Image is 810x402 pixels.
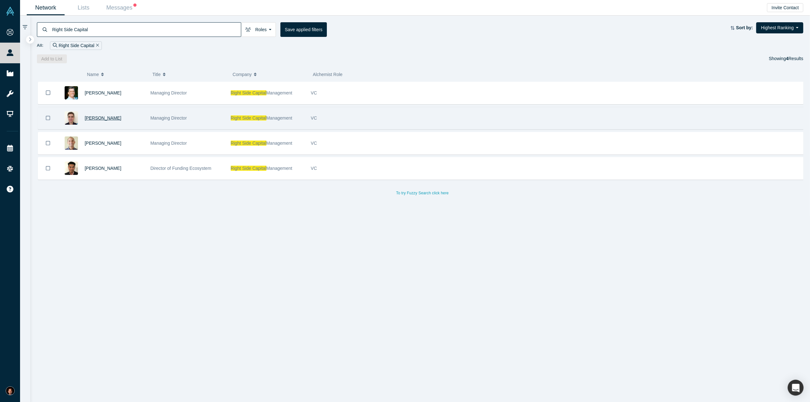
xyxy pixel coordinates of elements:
span: Managing Director [151,141,187,146]
a: [PERSON_NAME] [85,141,121,146]
span: Management [266,115,292,121]
img: Aleks Gollu's Account [6,386,15,395]
span: Management [266,90,292,95]
span: Name [87,68,99,81]
span: Management [266,141,292,146]
a: Messages [102,0,140,15]
span: All: [37,42,44,49]
button: Highest Ranking [756,22,803,33]
span: VC [311,90,317,95]
button: Invite Contact [767,3,803,12]
span: Company [233,68,252,81]
button: Add to List [37,54,67,63]
span: Right Side Capital [231,141,266,146]
button: Bookmark [38,132,58,154]
span: Right Side Capital [231,115,266,121]
span: Title [152,68,161,81]
a: Lists [65,0,102,15]
img: David Lambert's Profile Image [65,136,78,150]
span: VC [311,115,317,121]
img: John Eng's Profile Image [65,162,78,175]
div: Showing [769,54,803,63]
strong: Sort by: [736,25,753,30]
input: Search by name, title, company, summary, expertise, investment criteria or topics of focus [52,22,241,37]
img: Alchemist Vault Logo [6,7,15,16]
button: To try Fuzzy Search click here [392,189,453,197]
span: VC [311,141,317,146]
img: Kevin Dick's Profile Image [65,86,78,100]
span: Right Side Capital [231,166,266,171]
button: Bookmark [38,107,58,129]
img: Jeff Pomeranz's Profile Image [65,111,78,125]
a: Network [27,0,65,15]
span: Right Side Capital [231,90,266,95]
span: Director of Funding Ecosystem [151,166,211,171]
button: Name [87,68,146,81]
span: Alchemist Role [313,72,342,77]
span: Results [786,56,803,61]
button: Remove Filter [94,42,99,49]
a: [PERSON_NAME] [85,115,121,121]
button: Roles [241,22,276,37]
strong: 4 [786,56,789,61]
a: [PERSON_NAME] [85,166,121,171]
span: VC [311,166,317,171]
button: Title [152,68,226,81]
span: Management [266,166,292,171]
button: Bookmark [38,157,58,179]
span: Managing Director [151,115,187,121]
button: Bookmark [38,82,58,104]
a: [PERSON_NAME] [85,90,121,95]
span: Managing Director [151,90,187,95]
button: Save applied filters [280,22,327,37]
div: Right Side Capital [50,41,102,50]
button: Company [233,68,306,81]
